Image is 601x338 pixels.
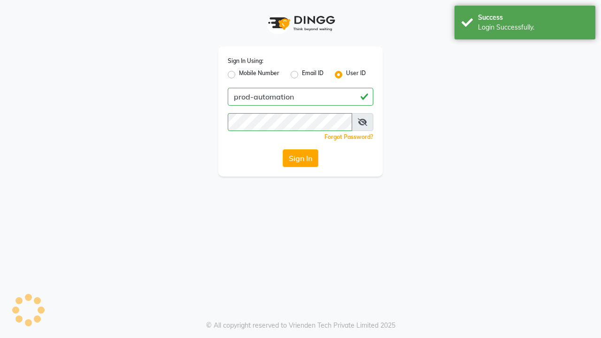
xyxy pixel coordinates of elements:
[228,57,263,65] label: Sign In Using:
[324,133,373,140] a: Forgot Password?
[478,13,588,23] div: Success
[302,69,324,80] label: Email ID
[228,88,373,106] input: Username
[263,9,338,37] img: logo1.svg
[239,69,279,80] label: Mobile Number
[283,149,318,167] button: Sign In
[346,69,366,80] label: User ID
[478,23,588,32] div: Login Successfully.
[228,113,352,131] input: Username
